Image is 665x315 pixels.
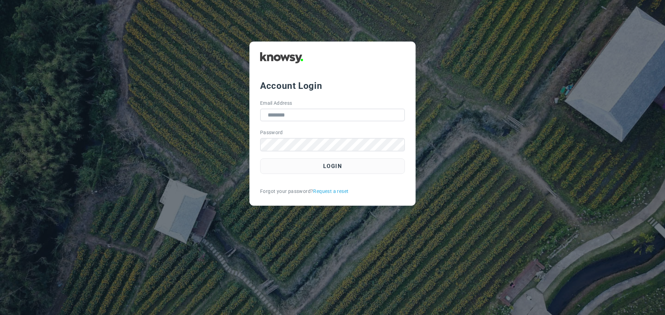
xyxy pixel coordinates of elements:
[260,188,405,195] div: Forgot your password?
[260,100,292,107] label: Email Address
[260,158,405,174] button: Login
[313,188,348,195] a: Request a reset
[260,80,405,92] div: Account Login
[260,129,283,136] label: Password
